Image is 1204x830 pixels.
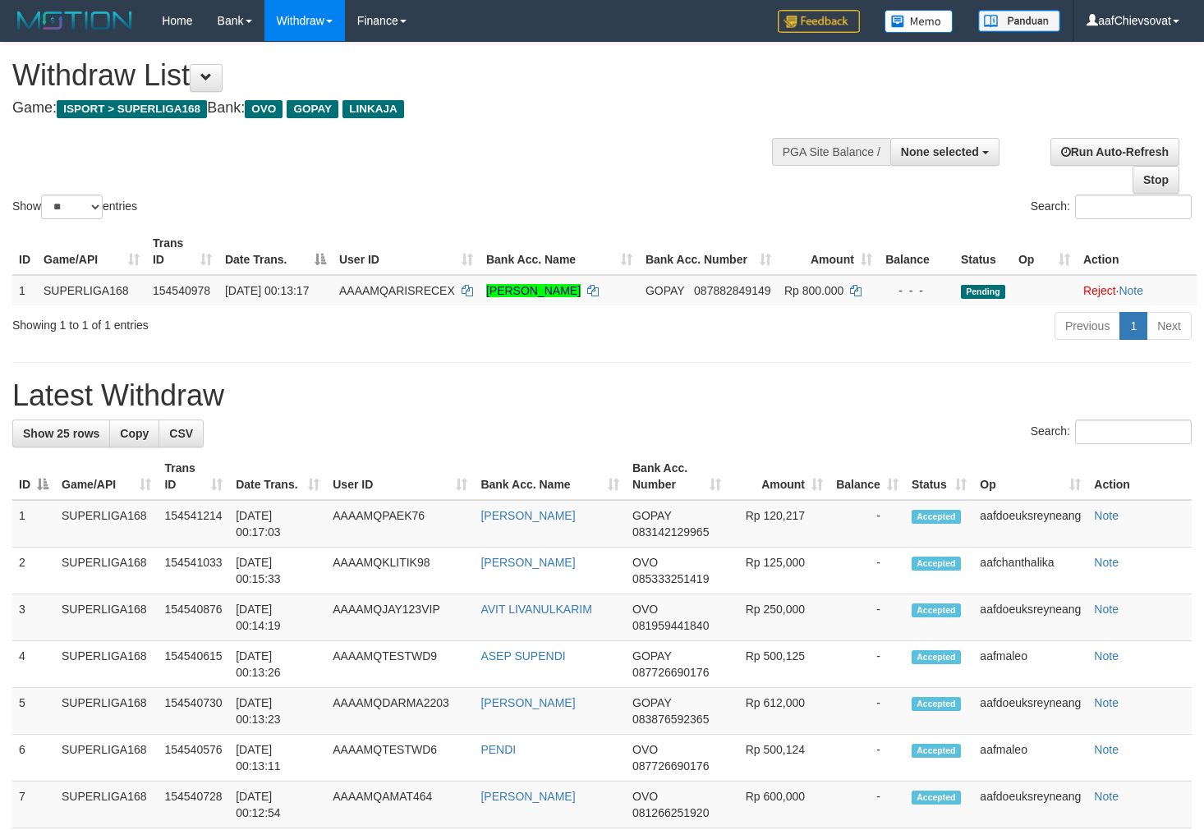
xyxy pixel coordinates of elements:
[245,100,283,118] span: OVO
[632,806,709,819] span: Copy 081266251920 to clipboard
[1094,556,1119,569] a: Note
[480,556,575,569] a: [PERSON_NAME]
[728,688,829,735] td: Rp 612,000
[480,790,575,803] a: [PERSON_NAME]
[632,619,709,632] span: Copy 081959441840 to clipboard
[778,10,860,33] img: Feedback.jpg
[912,557,961,571] span: Accepted
[632,572,709,585] span: Copy 085333251419 to clipboard
[728,735,829,782] td: Rp 500,124
[287,100,338,118] span: GOPAY
[912,697,961,711] span: Accepted
[12,228,37,275] th: ID
[158,548,229,594] td: 154541033
[778,228,879,275] th: Amount: activate to sort column ascending
[12,8,137,33] img: MOTION_logo.png
[829,500,905,548] td: -
[973,453,1087,500] th: Op: activate to sort column ascending
[326,594,474,641] td: AAAAMQJAY123VIP
[229,735,326,782] td: [DATE] 00:13:11
[1083,284,1116,297] a: Reject
[55,688,158,735] td: SUPERLIGA168
[728,548,829,594] td: Rp 125,000
[229,688,326,735] td: [DATE] 00:13:23
[37,275,146,305] td: SUPERLIGA168
[12,453,55,500] th: ID: activate to sort column descending
[912,791,961,805] span: Accepted
[55,500,158,548] td: SUPERLIGA168
[12,275,37,305] td: 1
[912,510,961,524] span: Accepted
[229,453,326,500] th: Date Trans.: activate to sort column ascending
[728,500,829,548] td: Rp 120,217
[905,453,973,500] th: Status: activate to sort column ascending
[1119,312,1147,340] a: 1
[486,284,581,297] a: [PERSON_NAME]
[1055,312,1120,340] a: Previous
[158,782,229,828] td: 154540728
[229,500,326,548] td: [DATE] 00:17:03
[55,453,158,500] th: Game/API: activate to sort column ascending
[632,649,671,663] span: GOPAY
[1075,195,1192,219] input: Search:
[158,500,229,548] td: 154541214
[55,548,158,594] td: SUPERLIGA168
[728,453,829,500] th: Amount: activate to sort column ascending
[772,138,890,166] div: PGA Site Balance /
[829,641,905,688] td: -
[632,790,658,803] span: OVO
[1094,509,1119,522] a: Note
[55,735,158,782] td: SUPERLIGA168
[829,782,905,828] td: -
[632,666,709,679] span: Copy 087726690176 to clipboard
[55,594,158,641] td: SUPERLIGA168
[694,284,770,297] span: Copy 087882849149 to clipboard
[632,713,709,726] span: Copy 083876592365 to clipboard
[158,688,229,735] td: 154540730
[55,782,158,828] td: SUPERLIGA168
[480,696,575,709] a: [PERSON_NAME]
[120,427,149,440] span: Copy
[632,696,671,709] span: GOPAY
[829,688,905,735] td: -
[158,594,229,641] td: 154540876
[229,641,326,688] td: [DATE] 00:13:26
[23,427,99,440] span: Show 25 rows
[474,453,626,500] th: Bank Acc. Name: activate to sort column ascending
[901,145,979,158] span: None selected
[55,641,158,688] td: SUPERLIGA168
[12,195,137,219] label: Show entries
[12,548,55,594] td: 2
[326,641,474,688] td: AAAAMQTESTWD9
[912,603,961,617] span: Accepted
[12,688,55,735] td: 5
[158,641,229,688] td: 154540615
[159,420,204,447] a: CSV
[1031,420,1192,444] label: Search:
[342,100,404,118] span: LINKAJA
[1094,649,1119,663] a: Note
[169,427,193,440] span: CSV
[480,509,575,522] a: [PERSON_NAME]
[326,688,474,735] td: AAAAMQDARMA2203
[158,453,229,500] th: Trans ID: activate to sort column ascending
[12,310,489,333] div: Showing 1 to 1 of 1 entries
[326,548,474,594] td: AAAAMQKLITIK98
[646,284,684,297] span: GOPAY
[57,100,207,118] span: ISPORT > SUPERLIGA168
[973,641,1087,688] td: aafmaleo
[1012,228,1077,275] th: Op: activate to sort column ascending
[158,735,229,782] td: 154540576
[12,594,55,641] td: 3
[829,735,905,782] td: -
[879,228,954,275] th: Balance
[41,195,103,219] select: Showentries
[1087,453,1192,500] th: Action
[12,641,55,688] td: 4
[229,548,326,594] td: [DATE] 00:15:33
[639,228,778,275] th: Bank Acc. Number: activate to sort column ascending
[1077,228,1197,275] th: Action
[1094,603,1119,616] a: Note
[480,743,516,756] a: PENDI
[728,594,829,641] td: Rp 250,000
